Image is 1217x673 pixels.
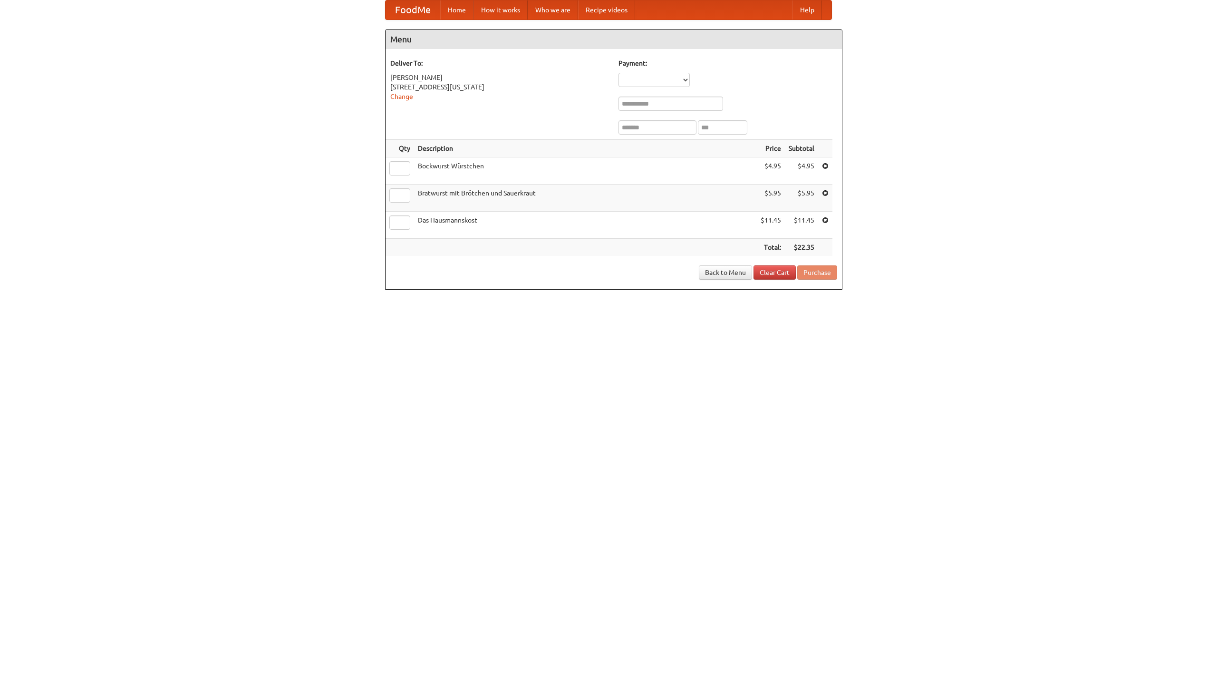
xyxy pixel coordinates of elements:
[757,185,785,212] td: $5.95
[414,140,757,157] th: Description
[390,73,609,82] div: [PERSON_NAME]
[390,93,413,100] a: Change
[528,0,578,20] a: Who we are
[785,140,818,157] th: Subtotal
[757,157,785,185] td: $4.95
[386,140,414,157] th: Qty
[390,82,609,92] div: [STREET_ADDRESS][US_STATE]
[785,239,818,256] th: $22.35
[473,0,528,20] a: How it works
[757,212,785,239] td: $11.45
[785,185,818,212] td: $5.95
[414,212,757,239] td: Das Hausmannskost
[757,239,785,256] th: Total:
[386,0,440,20] a: FoodMe
[785,212,818,239] td: $11.45
[578,0,635,20] a: Recipe videos
[390,59,609,68] h5: Deliver To:
[792,0,822,20] a: Help
[797,265,837,280] button: Purchase
[618,59,837,68] h5: Payment:
[785,157,818,185] td: $4.95
[440,0,473,20] a: Home
[699,265,752,280] a: Back to Menu
[386,30,842,49] h4: Menu
[753,265,796,280] a: Clear Cart
[414,157,757,185] td: Bockwurst Würstchen
[414,185,757,212] td: Bratwurst mit Brötchen und Sauerkraut
[757,140,785,157] th: Price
